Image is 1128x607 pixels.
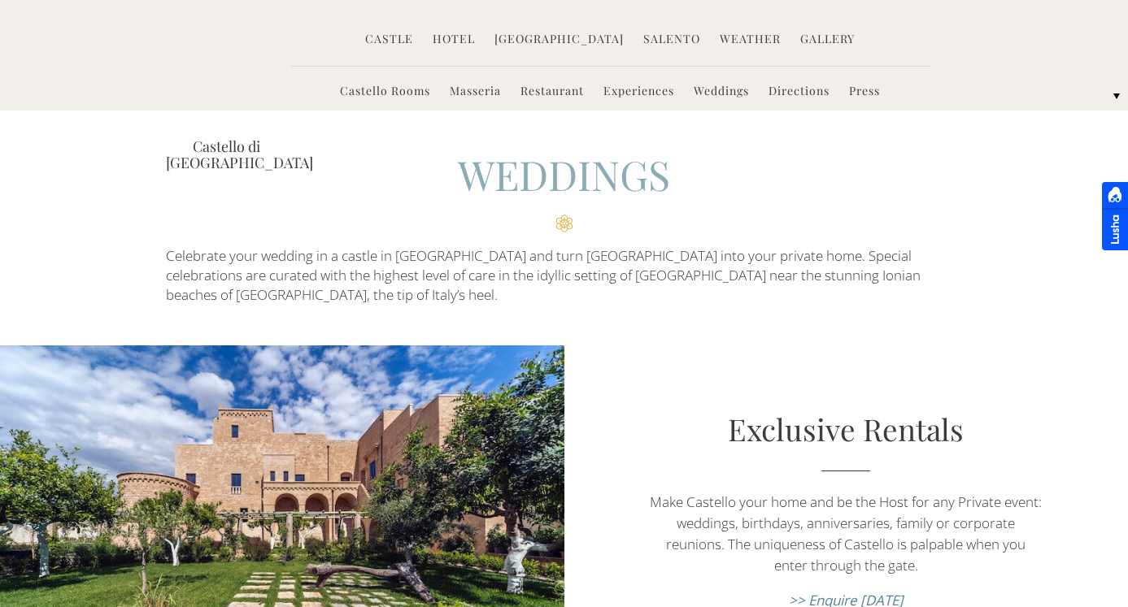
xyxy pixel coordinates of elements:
a: [GEOGRAPHIC_DATA] [494,31,624,50]
a: Masseria [450,83,501,102]
a: Restaurant [520,83,584,102]
a: Castle [365,31,413,50]
h2: WEDDINGS [166,147,963,232]
a: Hotel [433,31,475,50]
p: Make Castello your home and be the Host for any Private event: weddings, birthdays, anniversaries... [649,492,1043,576]
img: Castello di Ugento [194,7,259,128]
a: Press [849,83,880,102]
a: Weather [720,31,781,50]
a: Castello Rooms [340,83,430,102]
a: Gallery [800,31,855,50]
p: Celebrate your wedding in a castle in [GEOGRAPHIC_DATA] and turn [GEOGRAPHIC_DATA] into your priv... [166,246,963,306]
a: Directions [769,83,830,102]
a: Castello di [GEOGRAPHIC_DATA] [166,138,288,171]
a: Exclusive Rentals [728,409,964,449]
a: Weddings [694,83,749,102]
img: svg%3E [868,465,1112,587]
a: Salento [643,31,700,50]
a: Experiences [603,83,674,102]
